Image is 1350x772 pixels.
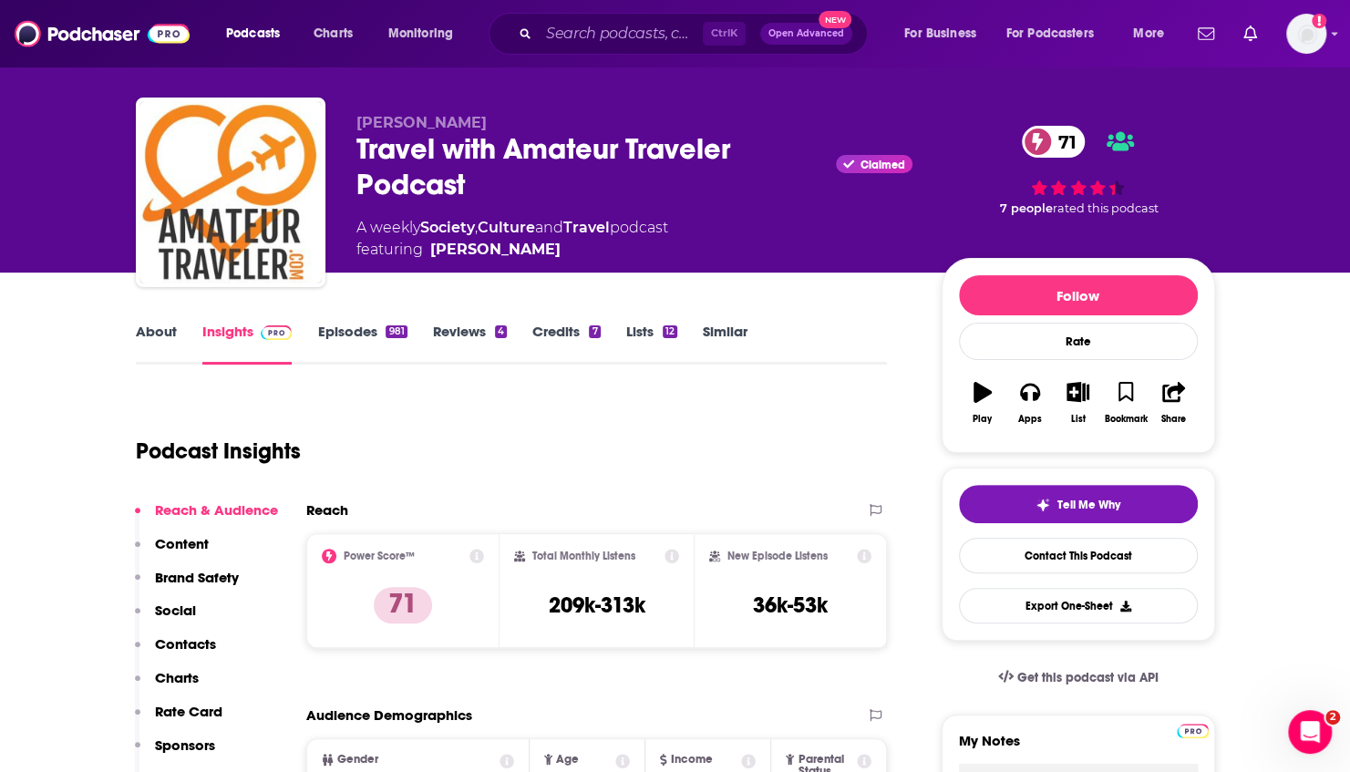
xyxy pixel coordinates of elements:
[703,22,746,46] span: Ctrl K
[388,21,453,46] span: Monitoring
[1102,370,1149,436] button: Bookmark
[532,550,635,562] h2: Total Monthly Listens
[1286,14,1326,54] button: Show profile menu
[1288,710,1332,754] iframe: Intercom live chat
[663,325,677,338] div: 12
[1149,370,1197,436] button: Share
[860,160,905,170] span: Claimed
[1190,18,1221,49] a: Show notifications dropdown
[155,635,216,653] p: Contacts
[539,19,703,48] input: Search podcasts, credits, & more...
[155,602,196,619] p: Social
[891,19,999,48] button: open menu
[136,323,177,365] a: About
[703,323,747,365] a: Similar
[506,13,885,55] div: Search podcasts, credits, & more...
[942,114,1215,228] div: 71 7 peoplerated this podcast
[1057,498,1120,512] span: Tell Me Why
[727,550,828,562] h2: New Episode Listens
[155,736,215,754] p: Sponsors
[1104,414,1147,425] div: Bookmark
[495,325,507,338] div: 4
[430,239,561,261] a: Chris Christensen
[959,485,1198,523] button: tell me why sparkleTell Me Why
[959,275,1198,315] button: Follow
[317,323,407,365] a: Episodes981
[135,736,215,770] button: Sponsors
[155,535,209,552] p: Content
[984,655,1173,700] a: Get this podcast via API
[1040,126,1086,158] span: 71
[135,669,199,703] button: Charts
[556,754,579,766] span: Age
[155,501,278,519] p: Reach & Audience
[261,325,293,340] img: Podchaser Pro
[226,21,280,46] span: Podcasts
[356,217,668,261] div: A weekly podcast
[1133,21,1164,46] span: More
[1018,414,1042,425] div: Apps
[135,569,239,602] button: Brand Safety
[1036,498,1050,512] img: tell me why sparkle
[344,550,415,562] h2: Power Score™
[478,219,535,236] a: Culture
[959,732,1198,764] label: My Notes
[202,323,293,365] a: InsightsPodchaser Pro
[1286,14,1326,54] span: Logged in as skimonkey
[155,703,222,720] p: Rate Card
[433,323,507,365] a: Reviews4
[139,101,322,283] img: Travel with Amateur Traveler Podcast
[532,323,600,365] a: Credits7
[904,21,976,46] span: For Business
[135,535,209,569] button: Content
[959,323,1198,360] div: Rate
[135,703,222,736] button: Rate Card
[306,501,348,519] h2: Reach
[314,21,353,46] span: Charts
[356,239,668,261] span: featuring
[959,370,1006,436] button: Play
[302,19,364,48] a: Charts
[374,587,432,623] p: 71
[135,501,278,535] button: Reach & Audience
[306,706,472,724] h2: Audience Demographics
[420,219,475,236] a: Society
[1053,201,1159,215] span: rated this podcast
[386,325,407,338] div: 981
[1006,370,1054,436] button: Apps
[356,114,487,131] span: [PERSON_NAME]
[1177,724,1209,738] img: Podchaser Pro
[589,325,600,338] div: 7
[1161,414,1186,425] div: Share
[753,592,828,619] h3: 36k-53k
[1312,14,1326,28] svg: Add a profile image
[15,16,190,51] img: Podchaser - Follow, Share and Rate Podcasts
[1022,126,1086,158] a: 71
[973,414,992,425] div: Play
[135,635,216,669] button: Contacts
[563,219,610,236] a: Travel
[155,569,239,586] p: Brand Safety
[819,11,851,28] span: New
[1177,721,1209,738] a: Pro website
[994,19,1120,48] button: open menu
[1006,21,1094,46] span: For Podcasters
[959,588,1198,623] button: Export One-Sheet
[626,323,677,365] a: Lists12
[1000,201,1053,215] span: 7 people
[337,754,378,766] span: Gender
[1120,19,1187,48] button: open menu
[1236,18,1264,49] a: Show notifications dropdown
[768,29,844,38] span: Open Advanced
[959,538,1198,573] a: Contact This Podcast
[760,23,852,45] button: Open AdvancedNew
[548,592,644,619] h3: 209k-313k
[213,19,304,48] button: open menu
[155,669,199,686] p: Charts
[1054,370,1101,436] button: List
[1286,14,1326,54] img: User Profile
[135,602,196,635] button: Social
[376,19,477,48] button: open menu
